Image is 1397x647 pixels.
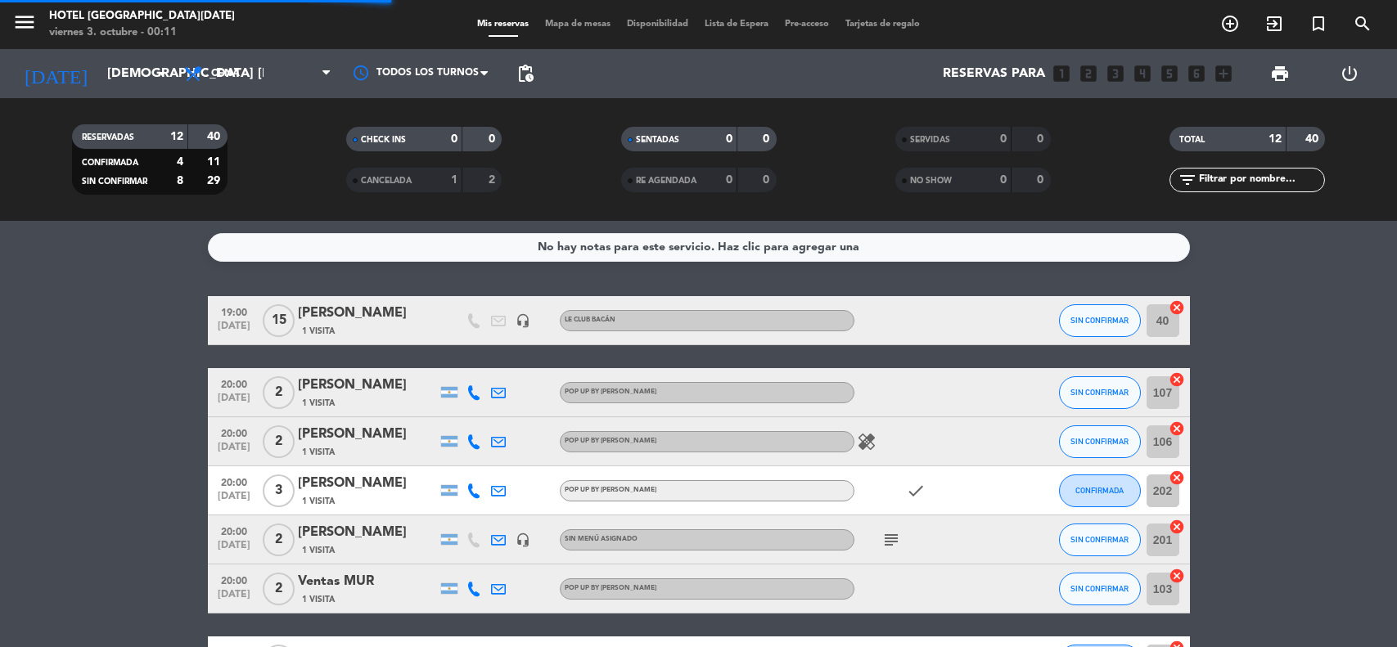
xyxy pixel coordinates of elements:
strong: 1 [451,174,457,186]
i: cancel [1169,568,1185,584]
span: pending_actions [516,64,535,83]
span: 20:00 [214,472,255,491]
strong: 40 [1305,133,1322,145]
i: cancel [1169,371,1185,388]
span: [DATE] [214,589,255,608]
span: 2 [263,523,295,556]
span: NO SHOW [910,177,952,185]
span: RESERVADAS [82,133,134,142]
i: [DATE] [12,56,99,92]
span: 2 [263,573,295,605]
strong: 0 [1037,174,1047,186]
span: POP UP BY [PERSON_NAME] [565,585,656,591]
span: [DATE] [214,321,255,339]
span: TOTAL [1179,136,1205,144]
span: POP UP BY [PERSON_NAME] [565,487,656,493]
span: 1 Visita [302,544,335,557]
div: No hay notas para este servicio. Haz clic para agregar una [538,238,859,257]
strong: 0 [489,133,498,145]
span: Lista de Espera [696,20,777,29]
span: SIN CONFIRMAR [1070,535,1129,544]
span: SENTADAS [636,136,679,144]
strong: 2 [489,174,498,186]
strong: 0 [763,133,773,145]
div: [PERSON_NAME] [298,375,437,396]
span: Reservas para [943,66,1045,82]
span: Cena [211,68,240,79]
button: SIN CONFIRMAR [1059,573,1141,605]
div: Ventas MUR [298,571,437,592]
i: menu [12,10,37,34]
span: POP UP BY [PERSON_NAME] [565,389,656,395]
span: Mapa de mesas [537,20,619,29]
span: Le Club Bacán [565,317,615,323]
span: POP UP BY [PERSON_NAME] [565,438,656,444]
span: 1 Visita [302,397,335,410]
strong: 11 [207,156,223,168]
span: print [1270,64,1290,83]
span: 2 [263,376,295,409]
strong: 0 [763,174,773,186]
i: headset_mic [516,532,530,547]
i: looks_3 [1105,63,1126,84]
span: 1 Visita [302,593,335,606]
span: Pre-acceso [777,20,837,29]
i: exit_to_app [1264,14,1284,34]
div: [PERSON_NAME] [298,424,437,445]
span: 3 [263,474,295,507]
button: SIN CONFIRMAR [1059,376,1141,409]
span: 20:00 [214,374,255,393]
div: Hotel [GEOGRAPHIC_DATA][DATE] [49,8,235,25]
i: looks_6 [1186,63,1207,84]
button: CONFIRMADA [1059,474,1141,507]
span: 1 Visita [302,446,335,459]
i: healing [857,432,877,452]
strong: 29 [207,175,223,186]
span: SIN CONFIRMAR [1070,388,1129,397]
span: SIN CONFIRMAR [1070,316,1129,325]
span: 1 Visita [302,325,335,338]
div: [PERSON_NAME] [298,522,437,543]
button: SIN CONFIRMAR [1059,304,1141,337]
span: Mis reservas [469,20,537,29]
i: filter_list [1178,170,1197,190]
span: 20:00 [214,570,255,589]
span: Sin menú asignado [565,536,638,542]
strong: 4 [177,156,183,168]
span: 1 Visita [302,495,335,508]
strong: 0 [726,174,732,186]
i: add_box [1213,63,1234,84]
i: subject [881,530,901,550]
i: add_circle_outline [1220,14,1240,34]
i: cancel [1169,470,1185,486]
span: SERVIDAS [910,136,950,144]
div: [PERSON_NAME] [298,473,437,494]
strong: 40 [207,131,223,142]
span: [DATE] [214,393,255,411]
i: looks_5 [1159,63,1180,84]
span: [DATE] [214,442,255,461]
strong: 0 [1037,133,1047,145]
strong: 8 [177,175,183,186]
span: RE AGENDADA [636,177,696,185]
i: search [1353,14,1372,34]
i: headset_mic [516,313,530,328]
i: looks_4 [1132,63,1153,84]
i: power_settings_new [1340,64,1359,83]
i: turned_in_not [1309,14,1328,34]
strong: 0 [451,133,457,145]
span: Disponibilidad [619,20,696,29]
i: cancel [1169,420,1185,437]
span: 19:00 [214,302,255,321]
span: CANCELADA [361,177,412,185]
span: CONFIRMADA [1075,486,1124,495]
span: Tarjetas de regalo [837,20,928,29]
strong: 12 [170,131,183,142]
strong: 0 [726,133,732,145]
span: 20:00 [214,423,255,442]
i: arrow_drop_down [152,64,172,83]
span: [DATE] [214,491,255,510]
span: 15 [263,304,295,337]
i: looks_one [1051,63,1072,84]
div: LOG OUT [1315,49,1385,98]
